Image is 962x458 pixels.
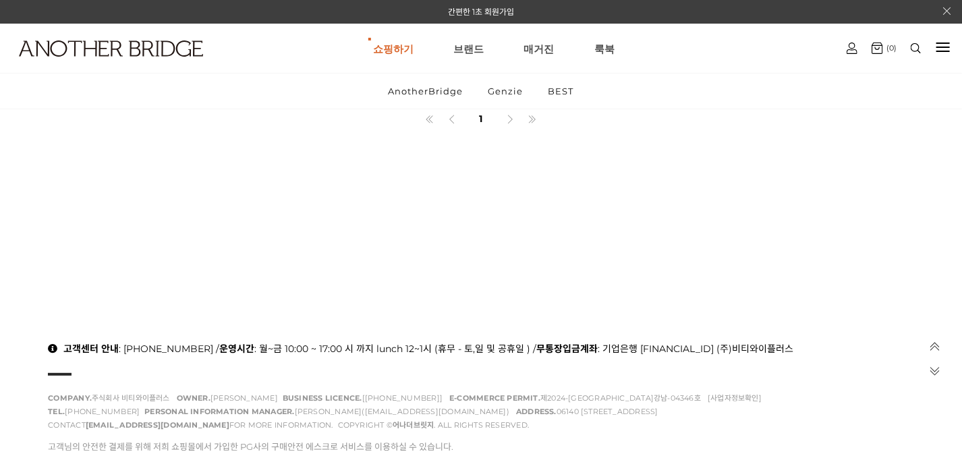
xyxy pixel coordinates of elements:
[177,393,283,403] span: [PERSON_NAME]
[537,74,586,109] a: BEST
[516,407,663,416] span: 06140 [STREET_ADDRESS]
[448,7,514,17] a: 간편한 1초 회원가입
[449,393,540,403] strong: E-COMMERCE PERMIT.
[594,24,615,73] a: 룩북
[48,393,174,403] span: 주식회사 비티와이플러스
[86,420,229,430] a: [EMAIL_ADDRESS][DOMAIN_NAME]
[373,24,414,73] a: 쇼핑하기
[48,440,913,453] p: 고객님의 안전한 결제를 위해 저희 쇼핑몰에서 가입한 PG사의 구매안전 에스크로 서비스를 이용하실 수 있습니다.
[449,393,706,403] span: 제2024-[GEOGRAPHIC_DATA]강남-04346호
[48,341,913,355] p: : [PHONE_NUMBER] / : 월~금 10:00 ~ 17:00 시 까지 lunch 12~1시 (휴무 - 토,일 및 공휴일 ) / : 기업은행 [FINANCIAL_ID]...
[536,343,598,355] strong: 무통장입금계좌
[477,74,535,109] a: Genzie
[708,393,762,403] a: [사업자정보확인]
[19,40,203,57] img: logo
[872,42,883,54] img: cart
[872,42,897,54] a: (0)
[883,43,897,53] span: (0)
[847,42,857,54] img: cart
[470,107,492,130] a: 1
[377,74,475,109] a: AnotherBridge
[453,24,484,73] a: 브랜드
[911,43,921,53] img: search
[524,24,555,73] a: 매거진
[295,407,509,416] a: [PERSON_NAME]([EMAIL_ADDRESS][DOMAIN_NAME])
[144,407,294,416] strong: PERSONAL INFORMATION MANAGER.
[177,393,210,403] strong: OWNER.
[283,393,362,403] strong: BUSINESS LICENCE.
[393,420,434,430] strong: 어나더브릿지
[63,343,119,355] strong: 고객센터 안내
[48,407,65,416] strong: TEL.
[516,407,557,416] strong: ADDRESS.
[48,420,337,430] span: CONTACT FOR MORE INFORMATION.
[338,420,534,430] span: COPYRIGHT © . ALL RIGHTS RESERVED.
[7,40,151,90] a: logo
[219,343,254,355] strong: 운영시간
[48,393,92,403] strong: COMPANY.
[283,393,447,403] span: [[PHONE_NUMBER]]
[48,407,144,416] span: [PHONE_NUMBER]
